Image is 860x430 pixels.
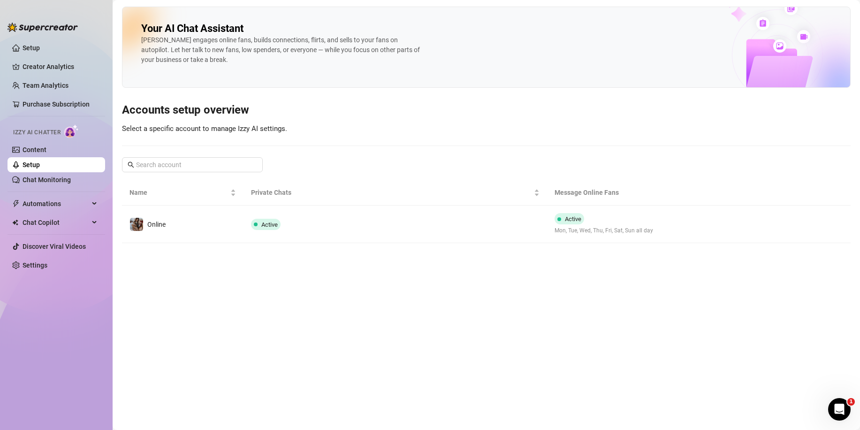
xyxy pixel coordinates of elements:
[130,218,143,231] img: Online
[23,97,98,112] a: Purchase Subscription
[122,103,851,118] h3: Accounts setup overview
[23,176,71,184] a: Chat Monitoring
[23,215,89,230] span: Chat Copilot
[147,221,166,228] span: Online
[23,243,86,250] a: Discover Viral Videos
[565,215,581,223] span: Active
[129,187,228,198] span: Name
[23,261,47,269] a: Settings
[128,161,134,168] span: search
[12,219,18,226] img: Chat Copilot
[23,82,68,89] a: Team Analytics
[23,44,40,52] a: Setup
[136,160,250,170] input: Search account
[23,161,40,169] a: Setup
[12,200,20,207] span: thunderbolt
[13,128,61,137] span: Izzy AI Chatter
[122,180,244,206] th: Name
[141,35,423,65] div: [PERSON_NAME] engages online fans, builds connections, flirts, and sells to your fans on autopilo...
[141,22,244,35] h2: Your AI Chat Assistant
[122,124,287,133] span: Select a specific account to manage Izzy AI settings.
[244,180,547,206] th: Private Chats
[23,146,46,154] a: Content
[251,187,532,198] span: Private Chats
[64,124,79,138] img: AI Chatter
[261,221,278,228] span: Active
[828,398,851,421] iframe: Intercom live chat
[23,59,98,74] a: Creator Analytics
[555,226,653,235] span: Mon, Tue, Wed, Thu, Fri, Sat, Sun all day
[847,398,855,406] span: 1
[547,180,749,206] th: Message Online Fans
[23,196,89,211] span: Automations
[8,23,78,32] img: logo-BBDzfeDw.svg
